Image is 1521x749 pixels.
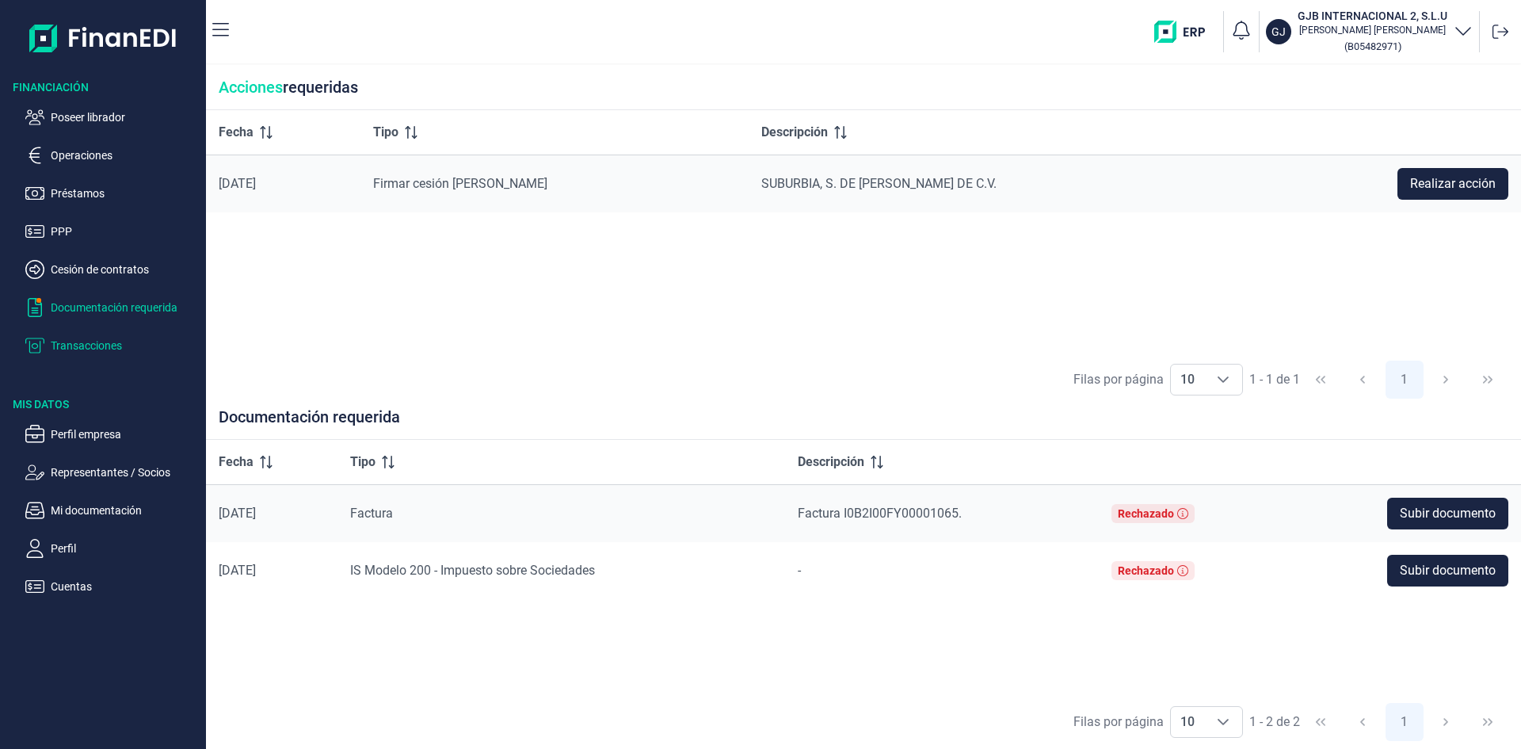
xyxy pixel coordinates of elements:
[350,453,375,472] span: Tipo
[25,336,200,355] button: Transacciones
[1427,361,1465,399] button: Next Page
[219,453,253,472] span: Fecha
[206,407,1521,440] div: Documentación requerida
[798,506,962,521] span: Factura I0B2I00FY00001065.
[1410,174,1496,193] span: Realizar acción
[25,577,200,596] button: Cuentas
[25,463,200,482] button: Representantes / Socios
[350,563,595,578] span: IS Modelo 200 - Impuesto sobre Sociedades
[1266,8,1473,55] button: GJGJB INTERNACIONAL 2, S.L.U[PERSON_NAME] [PERSON_NAME](B05482971)
[51,184,200,203] p: Préstamos
[1397,168,1508,200] button: Realizar acción
[1073,713,1164,732] div: Filas por página
[51,539,200,558] p: Perfil
[51,146,200,165] p: Operaciones
[219,78,283,97] span: Acciones
[51,463,200,482] p: Representantes / Socios
[1118,507,1174,520] div: Rechazado
[1387,555,1508,587] button: Subir documento
[1204,707,1242,737] div: Choose
[761,123,828,142] span: Descripción
[1344,703,1382,741] button: Previous Page
[1387,498,1508,529] button: Subir documento
[1469,361,1507,399] button: Last Page
[51,425,200,444] p: Perfil empresa
[25,298,200,317] button: Documentación requerida
[373,176,547,191] span: Firmar cesión [PERSON_NAME]
[25,260,200,279] button: Cesión de contratos
[1302,703,1340,741] button: First Page
[29,13,177,63] img: Logo de aplicación
[219,506,325,522] div: [DATE]
[1344,361,1382,399] button: Previous Page
[25,222,200,241] button: PPP
[1118,564,1174,577] div: Rechazado
[219,176,348,192] div: [DATE]
[761,176,997,191] span: SUBURBIA, S. DE [PERSON_NAME] DE C.V.
[206,65,1521,110] div: requeridas
[1400,561,1496,580] span: Subir documento
[1386,703,1424,741] button: Page 1
[51,260,200,279] p: Cesión de contratos
[1469,703,1507,741] button: Last Page
[1154,21,1217,43] img: erp
[25,146,200,165] button: Operaciones
[51,577,200,596] p: Cuentas
[25,501,200,520] button: Mi documentación
[798,563,801,578] span: -
[1400,504,1496,523] span: Subir documento
[1298,8,1447,24] h3: GJB INTERNACIONAL 2, S.L.U
[1249,716,1300,728] span: 1 - 2 de 2
[219,563,325,579] div: [DATE]
[1344,40,1401,52] small: Copiar cif
[51,222,200,241] p: PPP
[51,501,200,520] p: Mi documentación
[373,123,398,142] span: Tipo
[1302,361,1340,399] button: First Page
[1073,370,1164,389] div: Filas por página
[25,539,200,558] button: Perfil
[51,298,200,317] p: Documentación requerida
[1298,24,1447,36] p: [PERSON_NAME] [PERSON_NAME]
[25,108,200,127] button: Poseer librador
[350,506,393,521] span: Factura
[1271,24,1286,40] p: GJ
[1204,365,1242,395] div: Choose
[1386,361,1424,399] button: Page 1
[1171,365,1204,395] span: 10
[51,336,200,355] p: Transacciones
[1249,373,1300,386] span: 1 - 1 de 1
[798,453,864,472] span: Descripción
[1171,707,1204,737] span: 10
[25,184,200,203] button: Préstamos
[219,123,253,142] span: Fecha
[51,108,200,127] p: Poseer librador
[25,425,200,444] button: Perfil empresa
[1427,703,1465,741] button: Next Page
